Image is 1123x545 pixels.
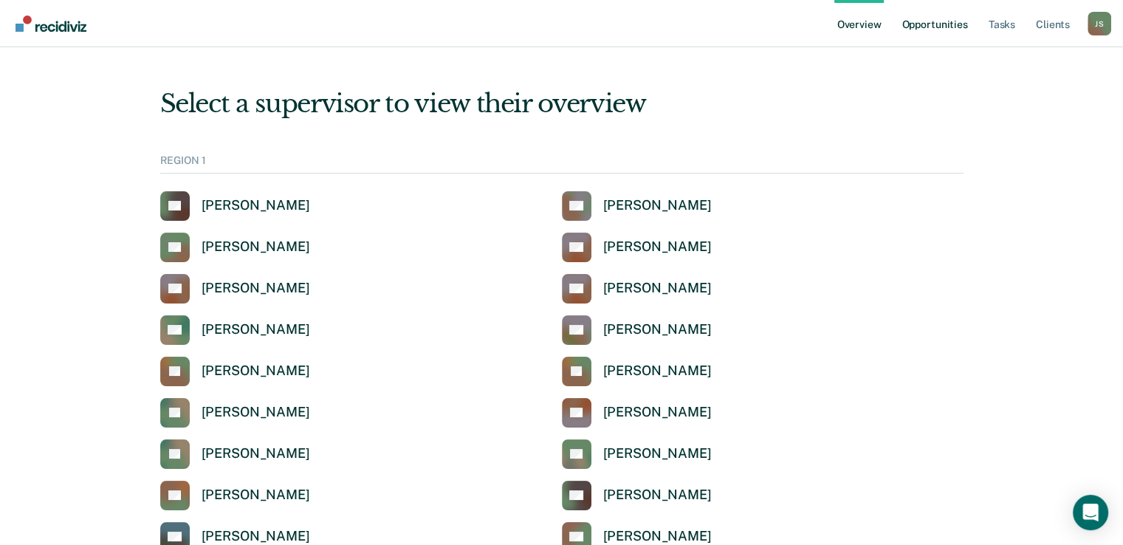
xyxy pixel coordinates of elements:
div: [PERSON_NAME] [603,445,712,462]
div: [PERSON_NAME] [603,404,712,421]
div: [PERSON_NAME] [603,363,712,380]
a: [PERSON_NAME] [160,274,310,304]
div: J S [1088,12,1111,35]
a: [PERSON_NAME] [160,357,310,386]
div: [PERSON_NAME] [202,197,310,214]
a: [PERSON_NAME] [160,481,310,510]
a: [PERSON_NAME] [160,315,310,345]
a: [PERSON_NAME] [160,439,310,469]
a: [PERSON_NAME] [160,191,310,221]
div: [PERSON_NAME] [603,487,712,504]
a: [PERSON_NAME] [160,398,310,428]
div: [PERSON_NAME] [603,197,712,214]
a: [PERSON_NAME] [562,274,712,304]
a: [PERSON_NAME] [562,191,712,221]
div: [PERSON_NAME] [202,445,310,462]
div: [PERSON_NAME] [202,280,310,297]
div: [PERSON_NAME] [202,363,310,380]
img: Recidiviz [16,16,86,32]
div: [PERSON_NAME] [202,321,310,338]
a: [PERSON_NAME] [160,233,310,262]
a: [PERSON_NAME] [562,233,712,262]
div: [PERSON_NAME] [603,528,712,545]
button: Profile dropdown button [1088,12,1111,35]
div: [PERSON_NAME] [202,404,310,421]
a: [PERSON_NAME] [562,357,712,386]
a: [PERSON_NAME] [562,439,712,469]
a: [PERSON_NAME] [562,481,712,510]
div: [PERSON_NAME] [603,280,712,297]
a: [PERSON_NAME] [562,398,712,428]
div: [PERSON_NAME] [603,321,712,338]
div: Select a supervisor to view their overview [160,89,964,119]
div: [PERSON_NAME] [202,528,310,545]
div: REGION 1 [160,154,964,174]
div: [PERSON_NAME] [603,239,712,256]
div: Open Intercom Messenger [1073,495,1108,530]
div: [PERSON_NAME] [202,239,310,256]
div: [PERSON_NAME] [202,487,310,504]
a: [PERSON_NAME] [562,315,712,345]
